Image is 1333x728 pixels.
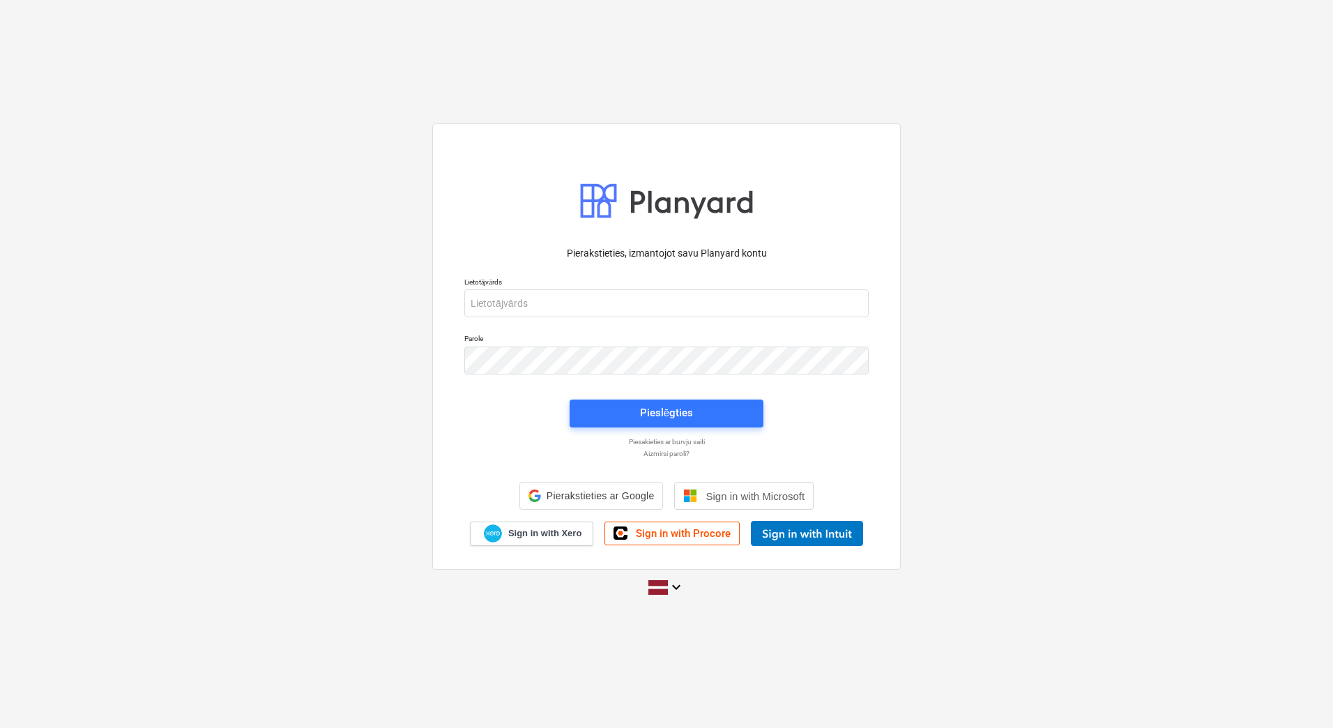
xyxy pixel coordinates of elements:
img: Xero logo [484,524,502,543]
p: Lietotājvārds [464,278,869,289]
div: Pieslēgties [640,404,693,422]
span: Pierakstieties ar Google [547,490,655,501]
a: Sign in with Xero [470,522,594,546]
span: Sign in with Microsoft [706,490,805,502]
p: Parole [464,334,869,346]
a: Sign in with Procore [604,522,740,545]
span: Sign in with Procore [636,527,731,540]
img: Microsoft logo [683,489,697,503]
i: keyboard_arrow_down [668,579,685,596]
div: Pierakstieties ar Google [519,482,664,510]
a: Aizmirsi paroli? [457,449,876,458]
input: Lietotājvārds [464,289,869,317]
button: Pieslēgties [570,400,763,427]
p: Pierakstieties, izmantojot savu Planyard kontu [464,246,869,261]
a: Piesakieties ar burvju saiti [457,437,876,446]
span: Sign in with Xero [508,527,581,540]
